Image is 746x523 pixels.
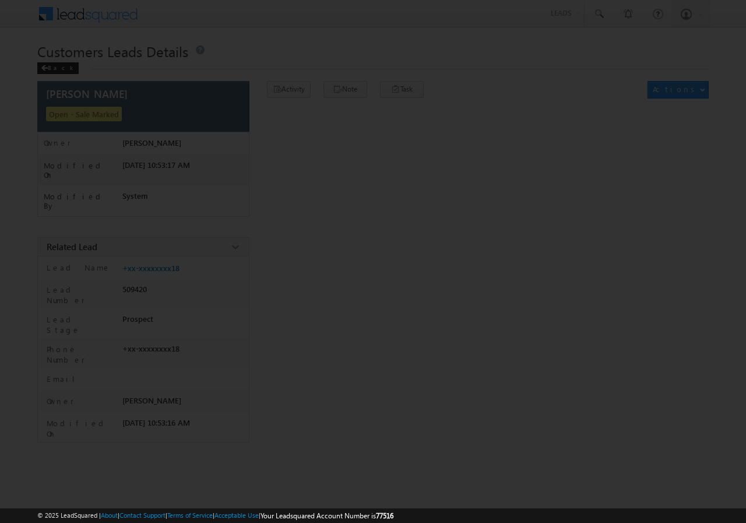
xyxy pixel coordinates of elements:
a: Contact Support [119,511,166,519]
a: About [101,511,118,519]
a: Terms of Service [167,511,213,519]
a: Acceptable Use [214,511,259,519]
span: Your Leadsquared Account Number is [261,511,393,520]
span: © 2025 LeadSquared | | | | | [37,510,393,521]
span: 77516 [376,511,393,520]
